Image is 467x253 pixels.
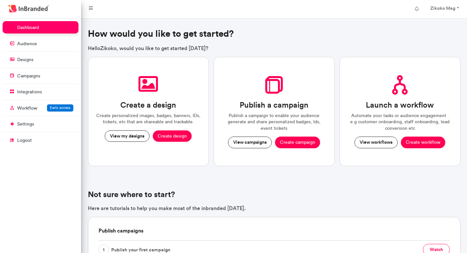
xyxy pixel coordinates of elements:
p: Hello Zikoko , would you like to get started [DATE]? [88,45,461,52]
button: Create design [153,130,192,142]
p: logout [17,137,32,144]
p: Create personalized images, badges, banners, IDs, tickets, etc that are shareable and trackable. [96,113,201,125]
p: Workflow [17,105,37,112]
p: Publish a campaign to enable your audience generate and share personalized badges, Ids, event tic... [222,113,327,132]
p: settings [17,121,34,127]
img: InBranded Logo [7,3,51,14]
p: designs [17,57,33,63]
h3: Publish a campaign [240,100,308,110]
a: campaigns [3,70,78,82]
span: Early access [50,105,70,110]
a: audience [3,37,78,50]
p: campaigns [17,73,40,79]
button: View my designs [105,130,150,142]
p: integrations [17,89,42,95]
h4: Not sure where to start? [88,190,461,199]
a: integrations [3,86,78,98]
button: View workflows [354,137,398,148]
p: dashboard [17,24,39,31]
a: dashboard [3,21,78,33]
p: audience [17,41,37,47]
h3: Launch a workflow [366,100,434,110]
a: WorkflowEarly access [3,102,78,114]
h3: Create a design [120,100,176,110]
p: Here are tutorials to help you make most of the inbranded [DATE]. [88,205,461,212]
a: designs [3,53,78,66]
strong: Zikoko Mag [430,5,455,11]
a: settings [3,118,78,130]
button: Create campaign [275,137,320,148]
a: Zikoko Mag [424,3,464,16]
button: Create workflow [401,137,445,148]
h3: How would you like to get started? [88,28,461,39]
h6: Publish campaigns [99,217,450,240]
button: View campaigns [228,137,272,148]
p: Automate your tasks or audience engagement . e.g customer onboarding, staff onboarding, lead conv... [348,113,452,132]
